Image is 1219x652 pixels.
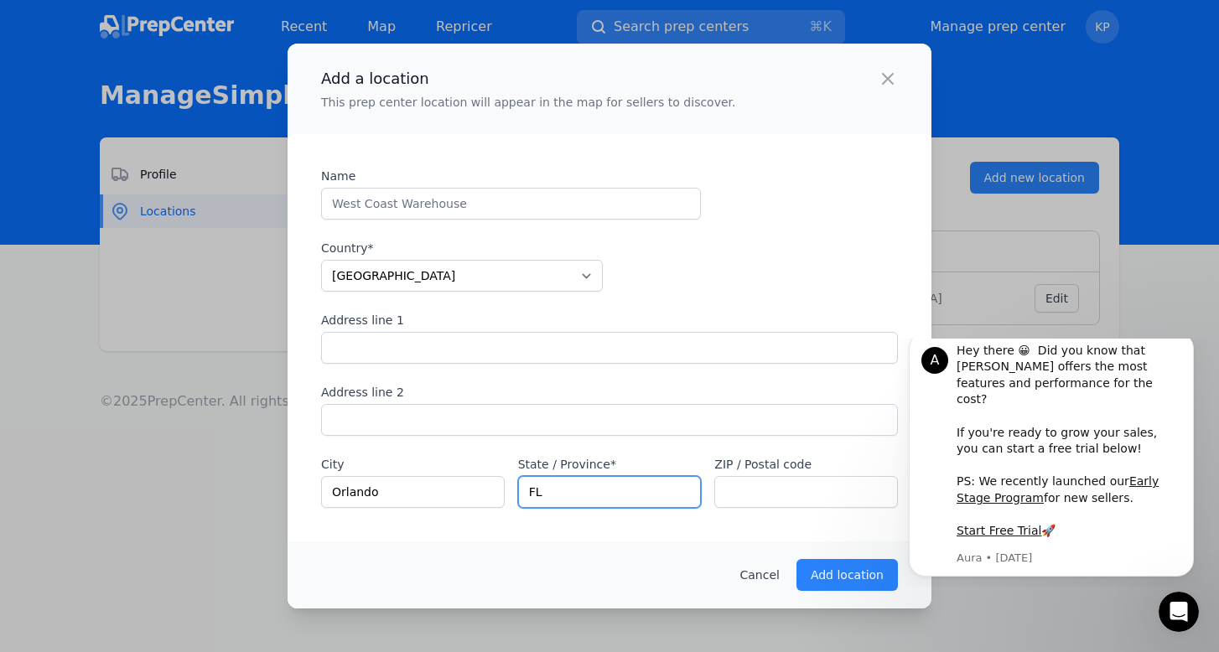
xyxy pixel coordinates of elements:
[811,567,884,583] p: Add location
[38,8,65,35] div: Profile image for Aura
[518,456,702,473] label: State / Province*
[321,240,603,256] label: Country*
[321,188,701,220] input: West Coast Warehouse
[73,212,298,227] p: Message from Aura, sent 8w ago
[884,339,1219,587] iframe: Intercom notifications message
[158,185,172,199] b: 🚀
[714,456,898,473] label: ZIP / Postal code
[321,456,505,473] label: City
[321,94,736,111] p: This prep center location will appear in the map for sellers to discover.
[1159,592,1199,632] iframe: Intercom live chat
[73,4,298,201] div: Hey there 😀 Did you know that [PERSON_NAME] offers the most features and performance for the cost...
[73,185,158,199] a: Start Free Trial
[73,4,298,210] div: Message content
[321,384,898,401] label: Address line 2
[796,559,898,591] button: Add location
[739,567,779,583] button: Cancel
[321,312,898,329] label: Address line 1
[321,168,701,184] label: Name
[321,67,736,91] h2: Add a location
